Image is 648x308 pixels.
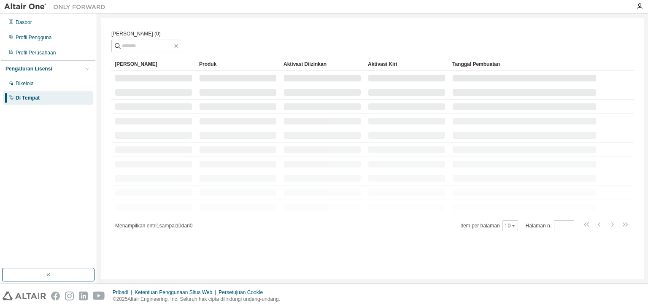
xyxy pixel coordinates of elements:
[116,296,128,302] font: 2025
[505,222,510,229] font: 10
[5,66,52,72] font: Pengaturan Lisensi
[113,296,116,302] font: ©
[157,223,159,229] font: 1
[111,31,161,37] font: [PERSON_NAME] (0)
[4,3,110,11] img: Altair Satu
[16,95,40,101] font: Di Tempat
[16,35,51,41] font: Profil Pengguna
[115,61,157,67] font: [PERSON_NAME]
[219,289,263,295] font: Persetujuan Cookie
[115,223,157,229] font: Menampilkan entri
[3,292,46,300] img: altair_logo.svg
[452,61,500,67] font: Tanggal Pembuatan
[51,292,60,300] img: facebook.svg
[526,223,551,229] font: Halaman n.
[368,61,397,67] font: Aktivasi Kiri
[181,223,190,229] font: dari
[65,292,74,300] img: instagram.svg
[283,61,327,67] font: Aktivasi Diizinkan
[159,223,176,229] font: sampai
[79,292,88,300] img: linkedin.svg
[16,19,32,25] font: Dasbor
[16,81,34,86] font: Dikelola
[190,223,193,229] font: 0
[135,289,212,295] font: Ketentuan Penggunaan Situs Web
[93,292,105,300] img: youtube.svg
[113,289,128,295] font: Pribadi
[16,50,56,56] font: Profil Perusahaan
[127,296,280,302] font: Altair Engineering, Inc. Seluruh hak cipta dilindungi undang-undang.
[175,223,181,229] font: 10
[460,223,499,229] font: Item per halaman
[199,61,216,67] font: Produk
